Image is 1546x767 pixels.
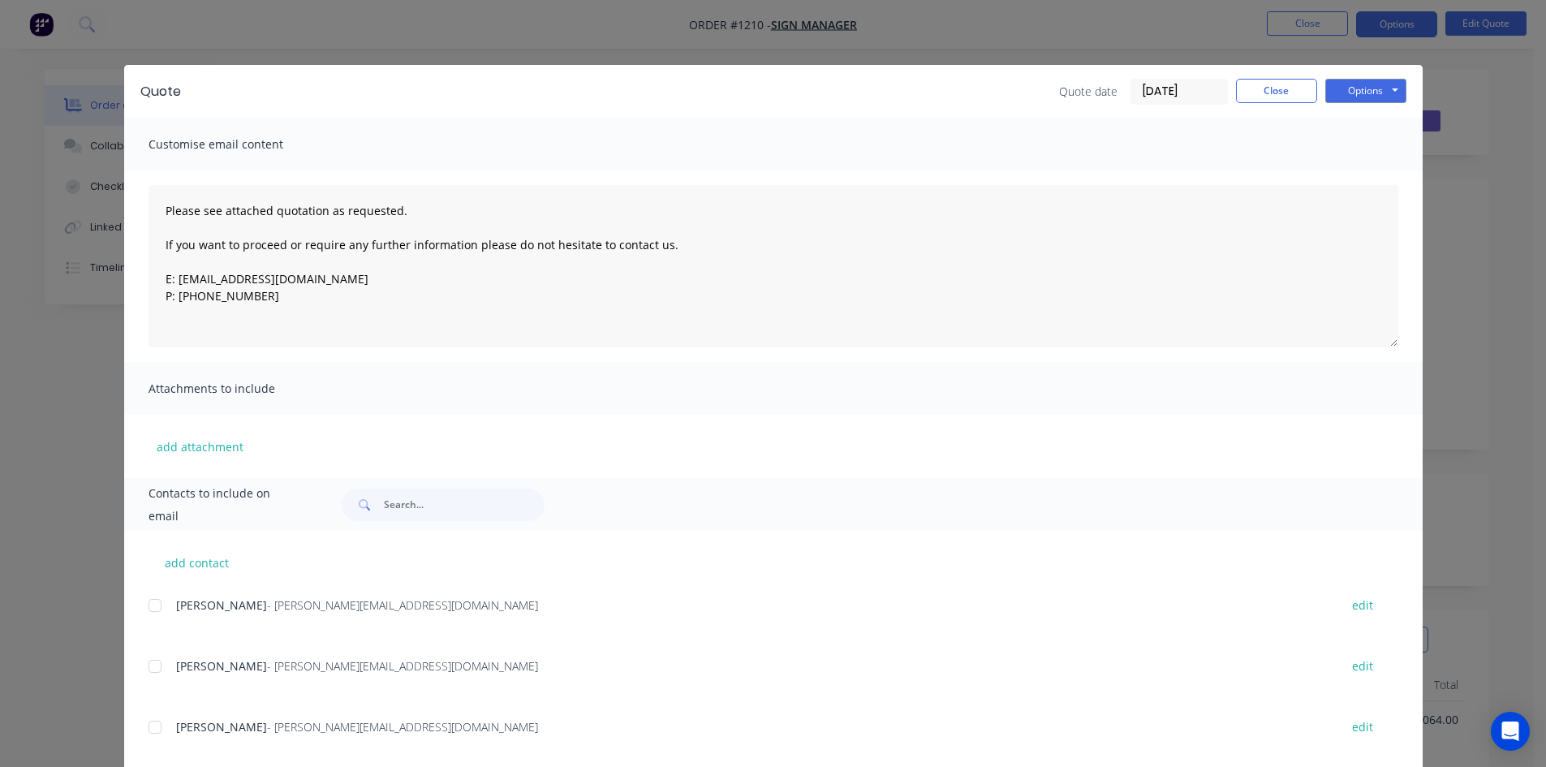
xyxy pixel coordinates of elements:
[1342,655,1383,677] button: edit
[384,489,545,521] input: Search...
[1059,83,1118,100] span: Quote date
[1491,712,1530,751] div: Open Intercom Messenger
[176,597,267,613] span: [PERSON_NAME]
[1342,594,1383,616] button: edit
[149,185,1398,347] textarea: Please see attached quotation as requested. If you want to proceed or require any further informa...
[267,658,538,674] span: - [PERSON_NAME][EMAIL_ADDRESS][DOMAIN_NAME]
[149,434,252,459] button: add attachment
[176,719,267,735] span: [PERSON_NAME]
[267,597,538,613] span: - [PERSON_NAME][EMAIL_ADDRESS][DOMAIN_NAME]
[149,133,327,156] span: Customise email content
[267,719,538,735] span: - [PERSON_NAME][EMAIL_ADDRESS][DOMAIN_NAME]
[1236,79,1317,103] button: Close
[1342,716,1383,738] button: edit
[176,658,267,674] span: [PERSON_NAME]
[140,82,181,101] div: Quote
[149,550,246,575] button: add contact
[149,377,327,400] span: Attachments to include
[1325,79,1406,103] button: Options
[149,482,302,528] span: Contacts to include on email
